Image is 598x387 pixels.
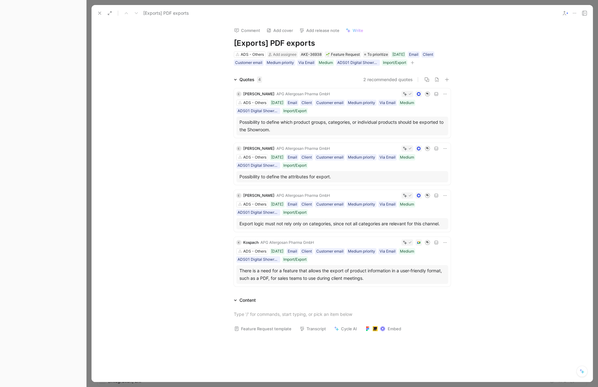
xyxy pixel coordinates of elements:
div: Via Email [380,248,396,254]
span: · APG Allergosan Pharma GmbH [275,193,330,198]
div: Customer email [316,201,344,207]
div: [DATE] [271,100,283,106]
span: To prioritize [367,51,388,58]
div: Email [288,154,297,160]
div: AKE-36938 [301,51,322,58]
div: Possibility to define which product groups, categories, or individual products should be exported... [239,118,445,133]
h1: [Exports] PDF exports [234,38,451,48]
div: ADS - Others [243,154,266,160]
img: avatar [425,92,429,96]
div: E [236,146,241,151]
div: Email [409,51,418,58]
div: Via Email [380,201,396,207]
span: [Exports] PDF exports [143,9,189,17]
div: 🌱Feature Request [325,51,361,58]
div: Feature Request [326,51,360,58]
span: [PERSON_NAME] [243,193,275,198]
button: Feature Request template [231,324,294,333]
img: 🌱 [326,53,330,56]
div: Via Email [380,100,396,106]
div: Customer email [235,60,262,66]
div: [DATE] [271,248,283,254]
div: Client [302,201,312,207]
span: [PERSON_NAME] [243,92,275,96]
button: 2 recommended quotes [363,76,413,83]
div: Medium [400,154,414,160]
div: Import/Export [283,108,307,114]
div: Customer email [316,248,344,254]
div: Possibility to define the attributes for export. [239,173,445,180]
span: Kospach [243,240,259,245]
div: To prioritize [363,51,389,58]
button: Embed [362,324,404,333]
div: ADS - Others [241,51,264,58]
div: E [236,92,241,97]
div: ADS01 Digital Showroom [238,162,279,169]
div: Email [288,248,297,254]
div: Import/Export [283,162,307,169]
div: [DATE] [271,201,283,207]
div: ADS01 Digital Showroom [238,256,279,263]
img: avatar [425,193,429,197]
div: Medium priority [348,154,375,160]
span: · APG Allergosan Pharma GmbH [275,146,330,151]
div: Quotes [239,76,262,83]
div: [DATE] [392,51,405,58]
img: avatar [425,240,429,244]
div: ADS - Others [243,248,266,254]
div: Medium [400,201,414,207]
div: Email [288,100,297,106]
div: Export logic must not rely only on categories, since not all categories are relevant for this cha... [239,220,445,227]
div: Import/Export [283,256,307,263]
span: [PERSON_NAME] [243,146,275,151]
div: Client [302,100,312,106]
span: Write [353,28,363,33]
div: ADS - Others [243,201,266,207]
div: E [236,193,241,198]
div: Medium [319,60,333,66]
div: ADS01 Digital Showroom [337,60,379,66]
div: Import/Export [283,209,307,216]
button: Comment [231,26,263,35]
button: Add release note [296,26,342,35]
button: Write [343,26,366,35]
div: Content [239,296,256,304]
div: Medium [400,248,414,254]
div: There is a need for a feature that allows the export of product information in a user-friendly fo... [239,267,445,282]
div: Email [288,201,297,207]
div: Via Email [380,154,396,160]
div: ADS - Others [243,100,266,106]
div: Via Email [298,60,314,66]
div: [DATE] [271,154,283,160]
span: · APG Allergosan Pharma GmbH [259,240,314,245]
div: Client [302,248,312,254]
div: Client [302,154,312,160]
div: Customer email [316,154,344,160]
div: Medium priority [267,60,294,66]
button: Transcript [297,324,329,333]
div: Content [231,296,258,304]
button: Add cover [264,26,296,35]
div: ADS01 Digital Showroom [238,108,279,114]
button: Cycle AI [331,324,360,333]
span: Add assignee [273,52,296,57]
div: Medium [400,100,414,106]
span: · APG Allergosan Pharma GmbH [275,92,330,96]
div: Medium priority [348,100,375,106]
div: K [236,240,241,245]
div: Medium priority [348,201,375,207]
div: 4 [257,76,262,83]
img: avatar [425,146,429,150]
div: Client [423,51,433,58]
div: Quotes4 [231,76,265,83]
div: Customer email [316,100,344,106]
div: Medium priority [348,248,375,254]
div: ADS01 Digital Showroom [238,209,279,216]
div: Import/Export [383,60,406,66]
